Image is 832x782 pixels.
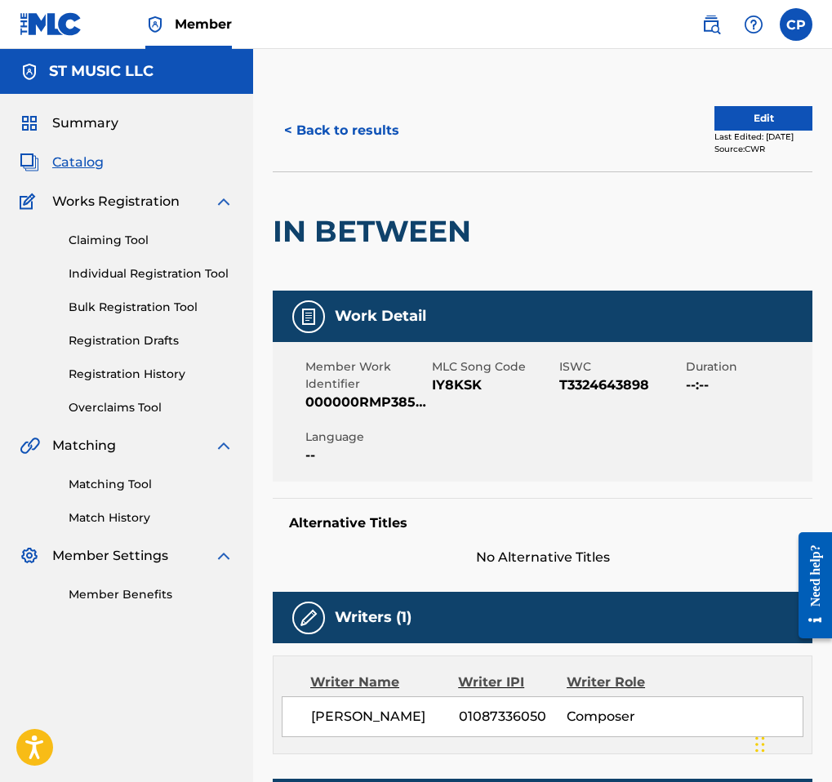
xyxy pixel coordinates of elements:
[20,113,118,133] a: SummarySummary
[52,113,118,133] span: Summary
[69,299,234,316] a: Bulk Registration Tool
[273,213,479,250] h2: IN BETWEEN
[69,399,234,416] a: Overclaims Tool
[52,546,168,566] span: Member Settings
[786,520,832,651] iframe: Resource Center
[273,110,411,151] button: < Back to results
[69,509,234,527] a: Match History
[737,8,770,41] div: Help
[695,8,727,41] a: Public Search
[714,131,812,143] div: Last Edited: [DATE]
[49,62,153,81] h5: ST MUSIC LLC
[289,515,796,531] h5: Alternative Titles
[52,192,180,211] span: Works Registration
[432,358,554,375] span: MLC Song Code
[744,15,763,34] img: help
[69,476,234,493] a: Matching Tool
[458,673,567,692] div: Writer IPI
[20,153,39,172] img: Catalog
[714,106,812,131] button: Edit
[311,707,459,726] span: [PERSON_NAME]
[69,232,234,249] a: Claiming Tool
[214,192,234,211] img: expand
[686,358,808,375] span: Duration
[310,673,458,692] div: Writer Name
[701,15,721,34] img: search
[20,113,39,133] img: Summary
[305,429,428,446] span: Language
[20,62,39,82] img: Accounts
[432,375,554,395] span: IY8KSK
[780,8,812,41] div: User Menu
[335,608,412,627] h5: Writers (1)
[299,307,318,327] img: Work Detail
[273,548,812,567] span: No Alternative Titles
[214,436,234,455] img: expand
[559,375,682,395] span: T3324643898
[20,153,104,172] a: CatalogCatalog
[69,366,234,383] a: Registration History
[69,586,234,603] a: Member Benefits
[145,15,165,34] img: Top Rightsholder
[567,673,665,692] div: Writer Role
[214,546,234,566] img: expand
[686,375,808,395] span: --:--
[459,707,567,726] span: 01087336050
[20,436,40,455] img: Matching
[69,332,234,349] a: Registration Drafts
[305,358,428,393] span: Member Work Identifier
[305,446,428,465] span: --
[567,707,665,726] span: Composer
[299,608,318,628] img: Writers
[335,307,426,326] h5: Work Detail
[175,15,232,33] span: Member
[69,265,234,282] a: Individual Registration Tool
[20,546,39,566] img: Member Settings
[20,12,82,36] img: MLC Logo
[755,720,765,769] div: Drag
[52,436,116,455] span: Matching
[750,704,832,782] iframe: Chat Widget
[52,153,104,172] span: Catalog
[714,143,812,155] div: Source: CWR
[559,358,682,375] span: ISWC
[305,393,428,412] span: 000000RMP3854M
[20,192,41,211] img: Works Registration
